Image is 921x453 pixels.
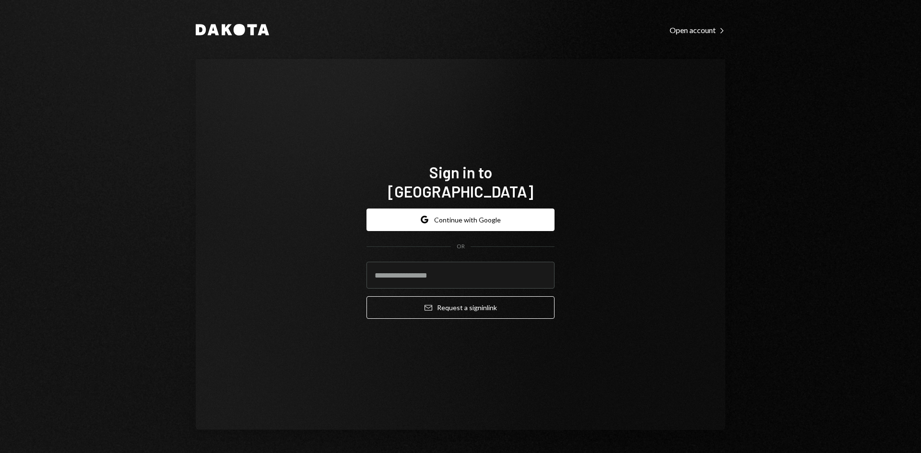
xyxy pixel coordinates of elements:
h1: Sign in to [GEOGRAPHIC_DATA] [366,163,555,201]
a: Open account [670,24,725,35]
div: OR [457,243,465,251]
button: Continue with Google [366,209,555,231]
button: Request a signinlink [366,296,555,319]
div: Open account [670,25,725,35]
